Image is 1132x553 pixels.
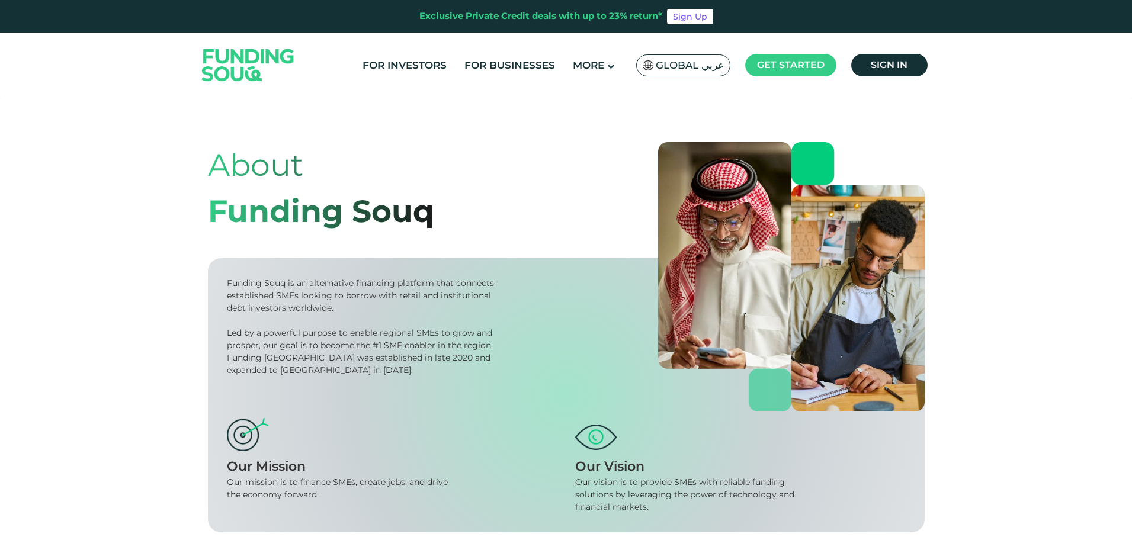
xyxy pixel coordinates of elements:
img: vision [575,425,617,449]
div: Funding Souq [208,188,434,234]
span: More [573,59,604,71]
span: Get started [757,59,825,70]
a: Sign in [851,54,928,76]
img: SA Flag [643,60,653,70]
div: Funding Souq is an alternative financing platform that connects established SMEs looking to borro... [227,277,498,314]
a: For Investors [360,56,450,75]
a: For Businesses [461,56,558,75]
span: Global عربي [656,59,724,72]
div: Our mission is to finance SMEs, create jobs, and drive the economy forward. [227,476,458,501]
div: Our Vision [575,456,906,476]
div: Exclusive Private Credit deals with up to 23% return* [419,9,662,23]
img: Logo [190,35,306,95]
a: Sign Up [667,9,713,24]
span: Sign in [871,59,907,70]
div: Our Mission [227,456,557,476]
div: Led by a powerful purpose to enable regional SMEs to grow and prosper, our goal is to become the ... [227,327,498,377]
img: mission [227,418,268,451]
img: about-us-banner [658,142,925,411]
div: Our vision is to provide SMEs with reliable funding solutions by leveraging the power of technolo... [575,476,807,513]
div: About [208,142,434,188]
